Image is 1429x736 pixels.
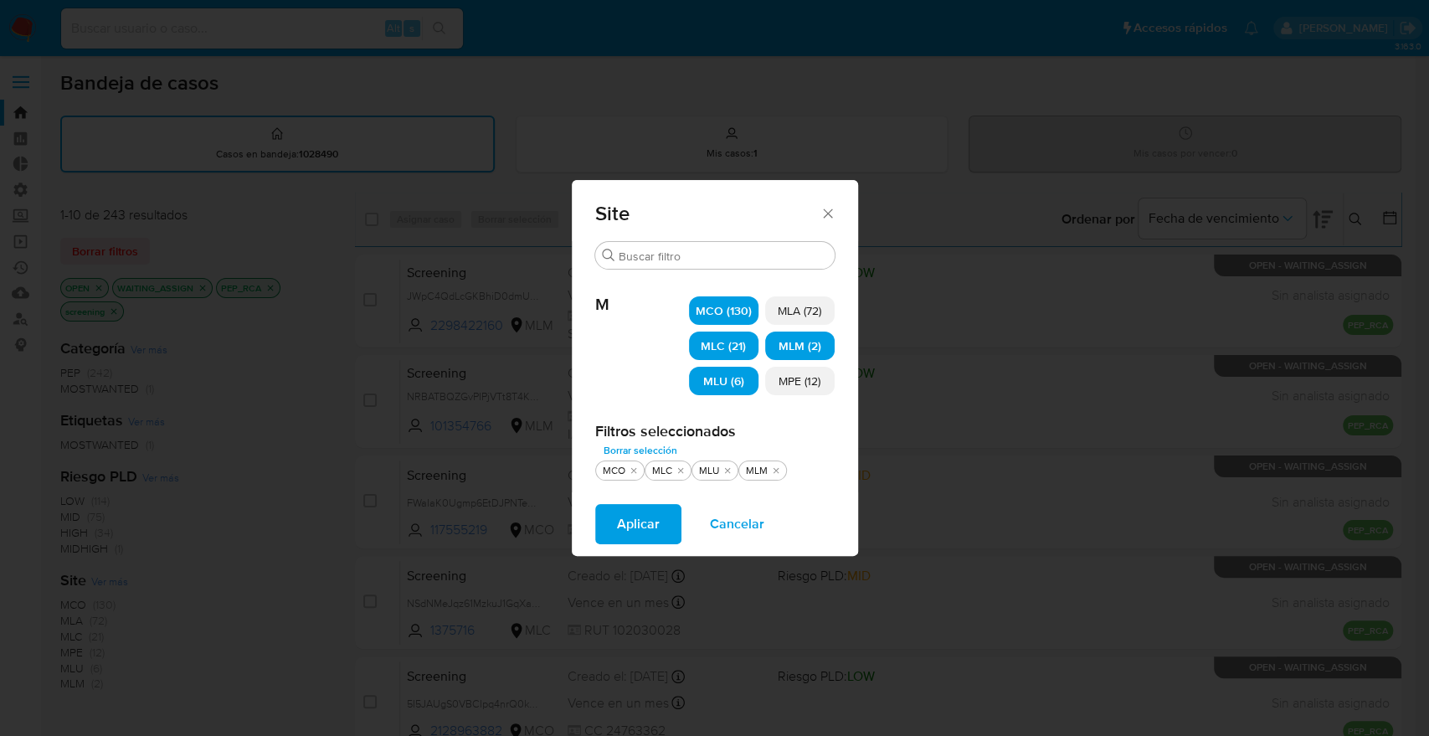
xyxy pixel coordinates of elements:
button: Aplicar [595,504,681,544]
div: MLM (2) [765,332,835,360]
span: MLM (2) [779,337,821,354]
div: MCO [599,464,629,478]
div: MLU (6) [689,367,758,395]
div: MLA (72) [765,296,835,325]
button: Borrar selección [595,440,686,461]
div: MLM [743,464,771,478]
div: MLC [649,464,676,478]
span: MPE (12) [779,373,820,389]
span: MLC (21) [701,337,746,354]
div: MPE (12) [765,367,835,395]
span: MLA (72) [778,302,821,319]
button: quitar MCO [627,464,640,477]
span: Borrar selección [604,442,677,459]
div: MCO (130) [689,296,758,325]
span: Site [595,203,820,224]
button: Cancelar [688,504,786,544]
span: Aplicar [617,506,660,543]
button: quitar MLM [769,464,783,477]
span: MCO (130) [696,302,752,319]
span: M [595,270,689,315]
button: quitar MLU [721,464,734,477]
div: MLC (21) [689,332,758,360]
span: Cancelar [710,506,764,543]
input: Buscar filtro [619,249,828,264]
h2: Filtros seleccionados [595,422,835,440]
button: Buscar [602,249,615,262]
div: MLU [696,464,722,478]
span: MLU (6) [703,373,744,389]
button: Cerrar [820,205,835,220]
button: quitar MLC [674,464,687,477]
